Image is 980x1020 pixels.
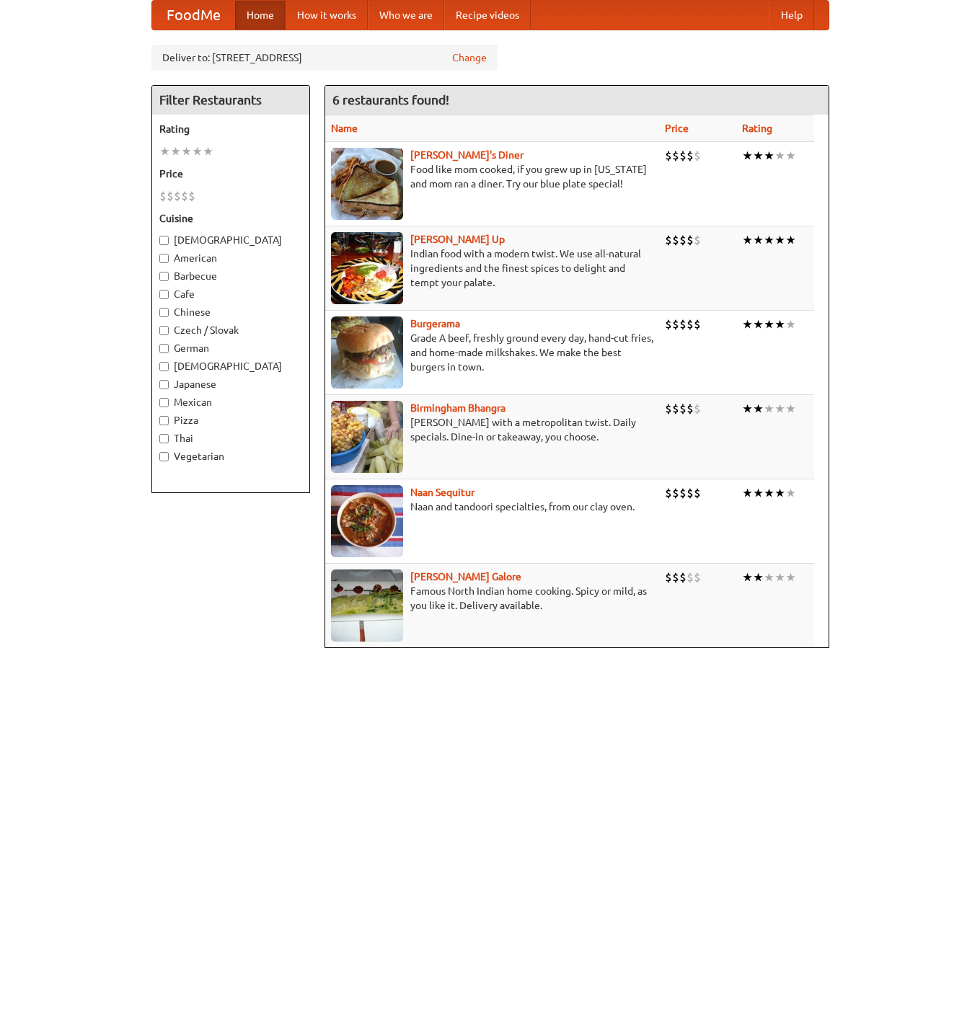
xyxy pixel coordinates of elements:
[159,290,169,299] input: Cafe
[410,318,460,329] a: Burgerama
[687,485,694,501] li: $
[742,316,753,332] li: ★
[769,1,814,30] a: Help
[785,316,796,332] li: ★
[687,316,694,332] li: $
[331,162,653,191] p: Food like mom cooked, if you grew up in [US_STATE] and mom ran a diner. Try our blue plate special!
[159,398,169,407] input: Mexican
[159,323,302,337] label: Czech / Slovak
[331,123,358,134] a: Name
[785,232,796,248] li: ★
[331,316,403,389] img: burgerama.jpg
[742,232,753,248] li: ★
[665,569,672,585] li: $
[764,401,774,417] li: ★
[192,143,203,159] li: ★
[159,344,169,353] input: German
[679,401,687,417] li: $
[687,232,694,248] li: $
[159,362,169,371] input: [DEMOGRAPHIC_DATA]
[286,1,368,30] a: How it works
[170,143,181,159] li: ★
[665,485,672,501] li: $
[694,485,701,501] li: $
[410,234,505,245] a: [PERSON_NAME] Up
[687,148,694,164] li: $
[159,359,302,373] label: [DEMOGRAPHIC_DATA]
[152,86,309,115] h4: Filter Restaurants
[665,148,672,164] li: $
[181,143,192,159] li: ★
[159,431,302,445] label: Thai
[152,1,235,30] a: FoodMe
[159,236,169,245] input: [DEMOGRAPHIC_DATA]
[694,569,701,585] li: $
[159,413,302,427] label: Pizza
[679,485,687,501] li: $
[742,148,753,164] li: ★
[410,402,506,414] a: Birmingham Bhangra
[679,148,687,164] li: $
[410,149,524,161] a: [PERSON_NAME]'s Diner
[753,316,764,332] li: ★
[672,148,679,164] li: $
[774,485,785,501] li: ★
[167,188,174,204] li: $
[694,148,701,164] li: $
[753,148,764,164] li: ★
[174,188,181,204] li: $
[687,569,694,585] li: $
[159,272,169,281] input: Barbecue
[331,500,653,514] p: Naan and tandoori specialties, from our clay oven.
[331,415,653,444] p: [PERSON_NAME] with a metropolitan twist. Daily specials. Dine-in or takeaway, you choose.
[181,188,188,204] li: $
[151,45,498,71] div: Deliver to: [STREET_ADDRESS]
[764,316,774,332] li: ★
[159,254,169,263] input: American
[774,569,785,585] li: ★
[764,569,774,585] li: ★
[679,569,687,585] li: $
[452,50,487,65] a: Change
[742,401,753,417] li: ★
[368,1,444,30] a: Who we are
[159,233,302,247] label: [DEMOGRAPHIC_DATA]
[159,416,169,425] input: Pizza
[672,401,679,417] li: $
[672,569,679,585] li: $
[785,401,796,417] li: ★
[159,143,170,159] li: ★
[753,232,764,248] li: ★
[159,287,302,301] label: Cafe
[679,232,687,248] li: $
[159,188,167,204] li: $
[410,571,521,582] a: [PERSON_NAME] Galore
[742,485,753,501] li: ★
[331,485,403,557] img: naansequitur.jpg
[672,485,679,501] li: $
[331,401,403,473] img: bhangra.jpg
[444,1,531,30] a: Recipe videos
[159,395,302,409] label: Mexican
[188,188,195,204] li: $
[159,452,169,461] input: Vegetarian
[687,401,694,417] li: $
[753,401,764,417] li: ★
[159,305,302,319] label: Chinese
[665,401,672,417] li: $
[331,232,403,304] img: curryup.jpg
[774,401,785,417] li: ★
[694,401,701,417] li: $
[764,485,774,501] li: ★
[764,148,774,164] li: ★
[159,434,169,443] input: Thai
[753,485,764,501] li: ★
[665,123,689,134] a: Price
[159,211,302,226] h5: Cuisine
[785,569,796,585] li: ★
[774,232,785,248] li: ★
